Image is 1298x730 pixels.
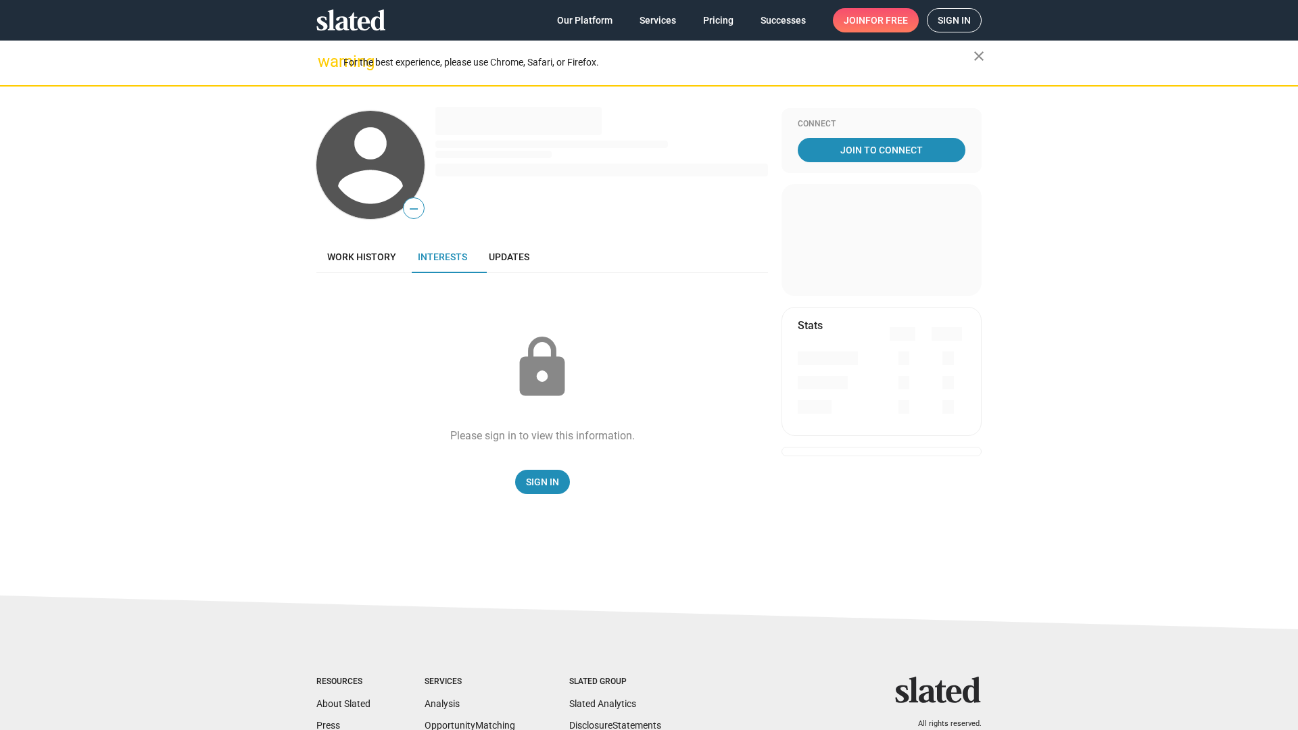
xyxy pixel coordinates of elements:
[478,241,540,273] a: Updates
[844,8,908,32] span: Join
[327,251,396,262] span: Work history
[425,698,460,709] a: Analysis
[404,200,424,218] span: —
[569,677,661,687] div: Slated Group
[629,8,687,32] a: Services
[418,251,467,262] span: Interests
[316,677,370,687] div: Resources
[316,241,407,273] a: Work history
[316,698,370,709] a: About Slated
[971,48,987,64] mat-icon: close
[800,138,963,162] span: Join To Connect
[407,241,478,273] a: Interests
[546,8,623,32] a: Our Platform
[703,8,734,32] span: Pricing
[425,677,515,687] div: Services
[761,8,806,32] span: Successes
[508,334,576,401] mat-icon: lock
[865,8,908,32] span: for free
[489,251,529,262] span: Updates
[927,8,982,32] a: Sign in
[526,470,559,494] span: Sign In
[640,8,676,32] span: Services
[833,8,919,32] a: Joinfor free
[557,8,612,32] span: Our Platform
[450,429,635,443] div: Please sign in to view this information.
[798,138,965,162] a: Join To Connect
[343,53,973,72] div: For the best experience, please use Chrome, Safari, or Firefox.
[515,470,570,494] a: Sign In
[938,9,971,32] span: Sign in
[318,53,334,70] mat-icon: warning
[798,318,823,333] mat-card-title: Stats
[750,8,817,32] a: Successes
[692,8,744,32] a: Pricing
[569,698,636,709] a: Slated Analytics
[798,119,965,130] div: Connect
